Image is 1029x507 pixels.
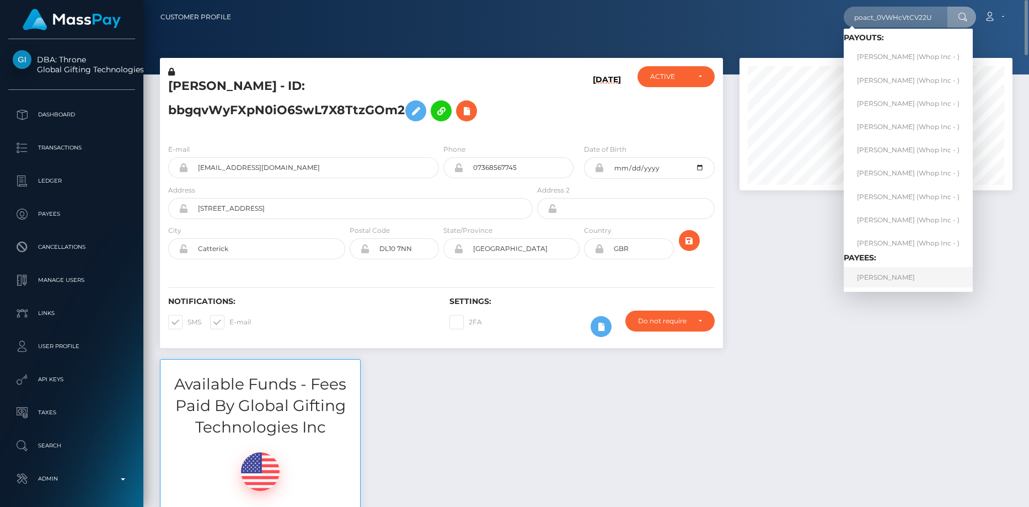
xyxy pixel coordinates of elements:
label: Phone [443,145,465,154]
a: Taxes [8,399,135,426]
p: Dashboard [13,106,131,123]
h6: Payees: [844,253,973,263]
a: [PERSON_NAME] (Whop Inc - ) [844,140,973,161]
a: Manage Users [8,266,135,294]
a: Payees [8,200,135,228]
a: Search [8,432,135,460]
a: Admin [8,465,135,493]
label: Postal Code [350,226,390,236]
label: Country [584,226,612,236]
input: Search... [844,7,947,28]
img: Global Gifting Technologies Inc [13,50,31,69]
label: SMS [168,315,201,329]
p: Transactions [13,140,131,156]
a: [PERSON_NAME] (Whop Inc - ) [844,116,973,137]
a: Links [8,300,135,327]
label: City [168,226,181,236]
label: E-mail [168,145,190,154]
button: Do not require [625,311,714,332]
p: Taxes [13,404,131,421]
a: [PERSON_NAME] (Whop Inc - ) [844,210,973,230]
a: API Keys [8,366,135,393]
a: [PERSON_NAME] (Whop Inc - ) [844,70,973,90]
p: Payees [13,206,131,222]
p: Cancellations [13,239,131,255]
label: State/Province [443,226,492,236]
span: DBA: Throne Global Gifting Technologies Inc [8,55,135,74]
p: Ledger [13,173,131,189]
a: [PERSON_NAME] (Whop Inc - ) [844,186,973,207]
p: Search [13,437,131,454]
h6: [DATE] [593,75,621,131]
h6: Settings: [449,297,714,306]
label: Date of Birth [584,145,626,154]
button: ACTIVE [637,66,715,87]
div: ACTIVE [650,72,689,81]
p: Links [13,305,131,322]
p: Admin [13,471,131,487]
a: User Profile [8,333,135,360]
p: Manage Users [13,272,131,289]
p: User Profile [13,338,131,355]
h6: Payouts: [844,33,973,42]
a: [PERSON_NAME] [844,267,973,287]
a: Dashboard [8,101,135,129]
label: 2FA [449,315,482,329]
label: Address 2 [537,185,570,195]
a: Transactions [8,134,135,162]
a: Customer Profile [160,6,231,29]
a: Cancellations [8,233,135,261]
h5: [PERSON_NAME] - ID: bbgqvWyFXpN0iO6SwL7X8TtzGOm2 [168,78,527,127]
a: [PERSON_NAME] (Whop Inc - ) [844,93,973,114]
a: [PERSON_NAME] (Whop Inc - ) [844,163,973,184]
p: API Keys [13,371,131,388]
label: Address [168,185,195,195]
img: MassPay Logo [23,9,121,30]
h3: Available Funds - Fees Paid By Global Gifting Technologies Inc [160,373,360,439]
a: [PERSON_NAME] (Whop Inc - ) [844,233,973,253]
a: Ledger [8,167,135,195]
img: USD.png [241,452,280,491]
label: E-mail [210,315,251,329]
a: [PERSON_NAME] (Whop Inc - ) [844,47,973,67]
div: Do not require [638,317,689,325]
h6: Notifications: [168,297,433,306]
